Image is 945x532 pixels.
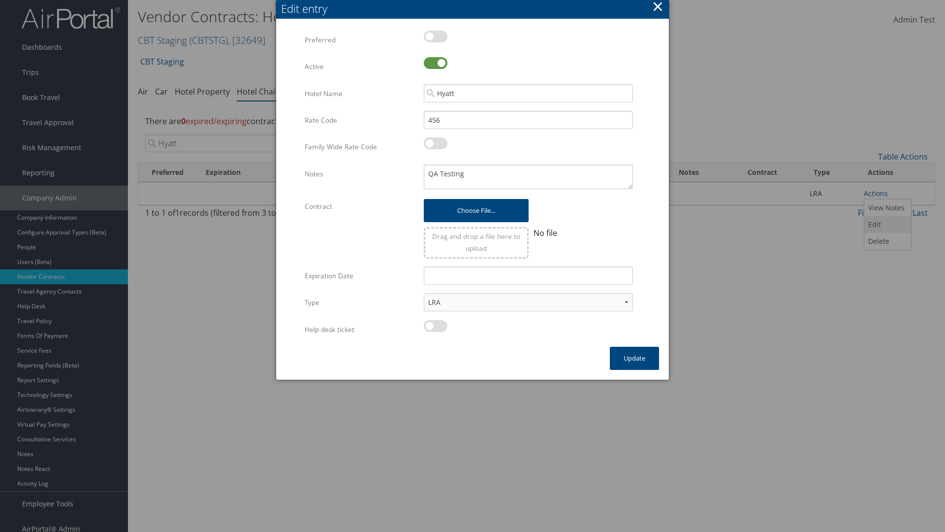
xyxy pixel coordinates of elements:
[305,31,416,49] label: Preferred
[305,57,416,76] label: Active
[534,228,557,238] span: No file
[305,320,416,339] label: Help desk ticket
[432,232,520,253] span: Drag and drop a file here to upload
[281,1,669,16] div: Edit entry
[305,266,416,285] label: Expiration Date
[305,84,416,103] label: Hotel Name
[610,347,659,370] button: Update
[305,293,416,312] label: Type
[305,137,416,156] label: Family Wide Rate Code
[305,165,416,183] label: Notes
[305,197,416,216] label: Contract
[305,111,416,130] label: Rate Code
